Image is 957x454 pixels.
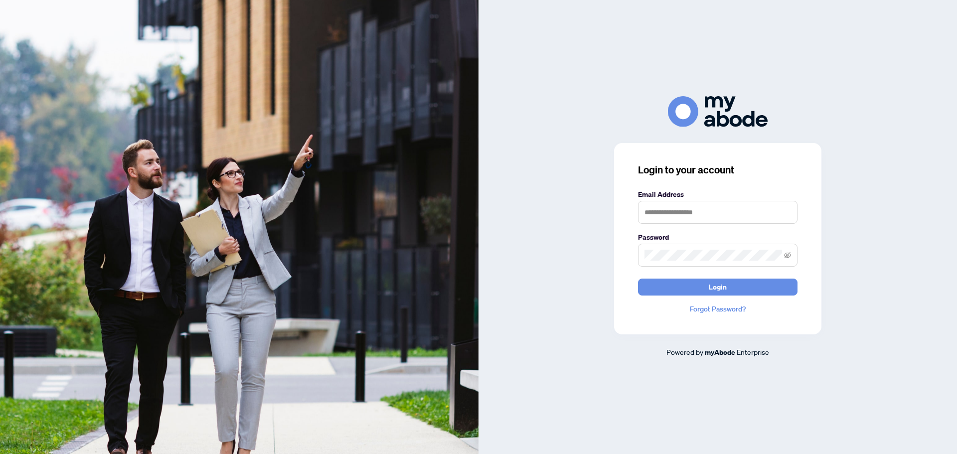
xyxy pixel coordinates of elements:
[638,303,797,314] a: Forgot Password?
[638,163,797,177] h3: Login to your account
[784,252,791,259] span: eye-invisible
[638,189,797,200] label: Email Address
[668,96,768,127] img: ma-logo
[737,347,769,356] span: Enterprise
[666,347,703,356] span: Powered by
[705,347,735,358] a: myAbode
[638,279,797,296] button: Login
[709,279,727,295] span: Login
[638,232,797,243] label: Password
